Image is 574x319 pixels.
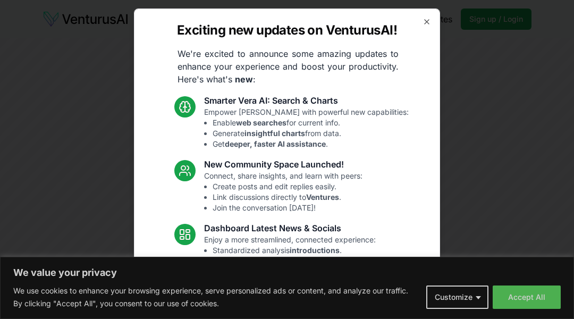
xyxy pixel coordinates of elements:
[236,118,286,127] strong: web searches
[177,22,397,39] h2: Exciting new updates on VenturusAI!
[204,222,376,234] h3: Dashboard Latest News & Socials
[213,128,409,139] li: Generate from data.
[213,192,362,203] li: Link discussions directly to .
[225,139,326,148] strong: deeper, faster AI assistance
[235,74,253,85] strong: new
[213,117,409,128] li: Enable for current info.
[204,286,368,298] h3: Fixes and UI Polish
[204,234,376,277] p: Enjoy a more streamlined, connected experience:
[238,256,312,265] strong: latest industry news
[204,171,362,213] p: Connect, share insights, and learn with peers:
[306,192,339,202] strong: Ventures
[226,267,312,276] strong: trending relevant social
[213,256,376,266] li: Access articles.
[213,245,376,256] li: Standardized analysis .
[290,246,340,255] strong: introductions
[213,203,362,213] li: Join the conversation [DATE]!
[213,266,376,277] li: See topics.
[204,158,362,171] h3: New Community Space Launched!
[204,107,409,149] p: Empower [PERSON_NAME] with powerful new capabilities:
[204,94,409,107] h3: Smarter Vera AI: Search & Charts
[213,139,409,149] li: Get .
[244,129,305,138] strong: insightful charts
[169,47,407,86] p: We're excited to announce some amazing updates to enhance your experience and boost your producti...
[213,181,362,192] li: Create posts and edit replies easily.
